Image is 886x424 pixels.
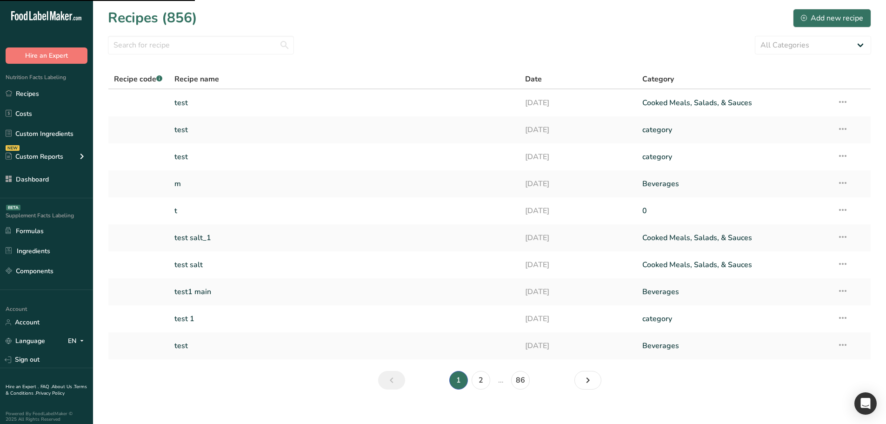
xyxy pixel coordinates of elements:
[174,120,514,140] a: test
[642,201,826,221] a: 0
[642,336,826,356] a: Beverages
[854,392,877,415] div: Open Intercom Messenger
[174,174,514,194] a: m
[642,74,674,85] span: Category
[174,336,514,356] a: test
[174,309,514,329] a: test 1
[525,201,631,221] a: [DATE]
[642,282,826,302] a: Beverages
[642,174,826,194] a: Beverages
[525,282,631,302] a: [DATE]
[108,7,197,28] h1: Recipes (856)
[40,384,52,390] a: FAQ .
[511,371,530,390] a: Page 86.
[525,147,631,167] a: [DATE]
[174,201,514,221] a: t
[793,9,871,27] button: Add new recipe
[525,309,631,329] a: [DATE]
[52,384,74,390] a: About Us .
[525,93,631,113] a: [DATE]
[6,333,45,349] a: Language
[6,384,87,397] a: Terms & Conditions .
[6,152,63,162] div: Custom Reports
[642,255,826,275] a: Cooked Meals, Salads, & Sauces
[525,336,631,356] a: [DATE]
[36,390,65,397] a: Privacy Policy
[174,147,514,167] a: test
[174,282,514,302] a: test1 main
[6,47,87,64] button: Hire an Expert
[174,255,514,275] a: test salt
[174,93,514,113] a: test
[6,411,87,422] div: Powered By FoodLabelMaker © 2025 All Rights Reserved
[525,74,542,85] span: Date
[525,120,631,140] a: [DATE]
[574,371,601,390] a: Next page
[472,371,490,390] a: Page 2.
[174,74,219,85] span: Recipe name
[378,371,405,390] a: Previous page
[642,309,826,329] a: category
[642,228,826,248] a: Cooked Meals, Salads, & Sauces
[108,36,294,54] input: Search for recipe
[6,384,39,390] a: Hire an Expert .
[6,145,20,151] div: NEW
[642,120,826,140] a: category
[525,228,631,248] a: [DATE]
[642,147,826,167] a: category
[525,174,631,194] a: [DATE]
[114,74,162,84] span: Recipe code
[174,228,514,248] a: test salt_1
[642,93,826,113] a: Cooked Meals, Salads, & Sauces
[68,336,87,347] div: EN
[525,255,631,275] a: [DATE]
[6,205,20,210] div: BETA
[801,13,863,24] div: Add new recipe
